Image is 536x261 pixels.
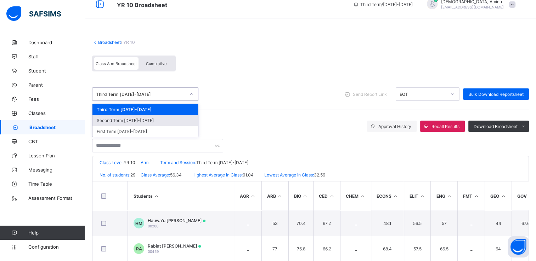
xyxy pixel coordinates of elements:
span: Cumulative [146,61,167,66]
span: Bulk Download Reportsheet [468,92,524,97]
td: _ [340,210,371,236]
th: ELIT [404,181,431,210]
td: 44 [485,210,512,236]
td: 56.5 [404,210,431,236]
span: Download Broadsheet [474,124,518,129]
th: AGR [234,181,261,210]
span: 00459 [148,249,159,254]
span: YR 10 [124,160,135,165]
span: Rabiat [PERSON_NAME] [148,243,201,249]
div: Third Term [DATE]-[DATE] [96,92,185,97]
i: Sort in Ascending Order [528,193,534,199]
span: Lesson Plan [28,153,85,158]
span: RA [136,246,142,251]
i: Sort in Ascending Order [360,193,366,199]
td: 67.2 [313,210,340,236]
span: 91.04 [243,172,254,178]
span: HM [135,221,142,226]
span: Recall Results [431,124,459,129]
th: BIO [288,181,314,210]
span: 29 [130,172,135,178]
i: Sort in Ascending Order [446,193,452,199]
span: 00200 [148,224,158,228]
i: Sort in Ascending Order [419,193,425,199]
span: Broadsheet [29,124,85,130]
span: No. of students: [100,172,130,178]
span: Lowest Average in Class: [264,172,314,178]
div: Third Term [DATE]-[DATE] [92,104,198,115]
th: FMT [457,181,485,210]
span: Parent [28,82,85,88]
span: Hauwa'u [PERSON_NAME] [148,218,205,223]
span: Class Level: [100,160,124,165]
i: Sort in Ascending Order [250,193,256,199]
div: First Term [DATE]-[DATE] [92,126,198,137]
span: Assessment Format [28,195,85,201]
img: safsims [6,6,61,21]
span: Fees [28,96,85,102]
span: Staff [28,54,85,59]
td: 53 [261,210,288,236]
span: 56.34 [170,172,182,178]
i: Sort in Ascending Order [393,193,399,199]
i: Sort Ascending [154,193,160,199]
span: Third Term [DATE]-[DATE] [196,160,248,165]
span: Classes [28,110,85,116]
span: [EMAIL_ADDRESS][DOMAIN_NAME] [441,5,504,9]
th: GEO [485,181,512,210]
span: Arm: [141,160,149,165]
span: 32.59 [314,172,325,178]
td: 57 [430,210,457,236]
span: Student [28,68,85,74]
i: Sort in Ascending Order [329,193,335,199]
span: Configuration [28,244,85,250]
span: Messaging [28,167,85,173]
span: CBT [28,139,85,144]
a: Broadsheet [98,40,121,45]
td: 48.1 [371,210,404,236]
th: ECONS [371,181,404,210]
span: Class Average: [141,172,170,178]
span: session/term information [353,2,413,7]
td: 70.4 [288,210,314,236]
td: _ [457,210,485,236]
span: Time Table [28,181,85,187]
th: CED [313,181,340,210]
th: ARB [261,181,288,210]
button: Open asap [508,236,529,257]
span: Help [28,230,85,236]
span: Dashboard [28,40,85,45]
th: ENG [430,181,457,210]
i: Sort in Ascending Order [277,193,283,199]
span: Class Arm Broadsheet [96,61,137,66]
td: _ [234,210,261,236]
i: Sort in Ascending Order [500,193,506,199]
div: Second Term [DATE]-[DATE] [92,115,198,126]
span: Highest Average in Class: [192,172,243,178]
span: / YR 10 [121,40,135,45]
th: CHEM [340,181,371,210]
th: Students [128,181,234,210]
span: Send Report Link [353,92,387,97]
span: Approval History [378,124,411,129]
span: Class Arm Broadsheet [117,1,167,8]
span: Term and Session: [160,160,196,165]
div: EOT [400,92,446,97]
i: Sort in Ascending Order [302,193,308,199]
i: Sort in Ascending Order [473,193,479,199]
